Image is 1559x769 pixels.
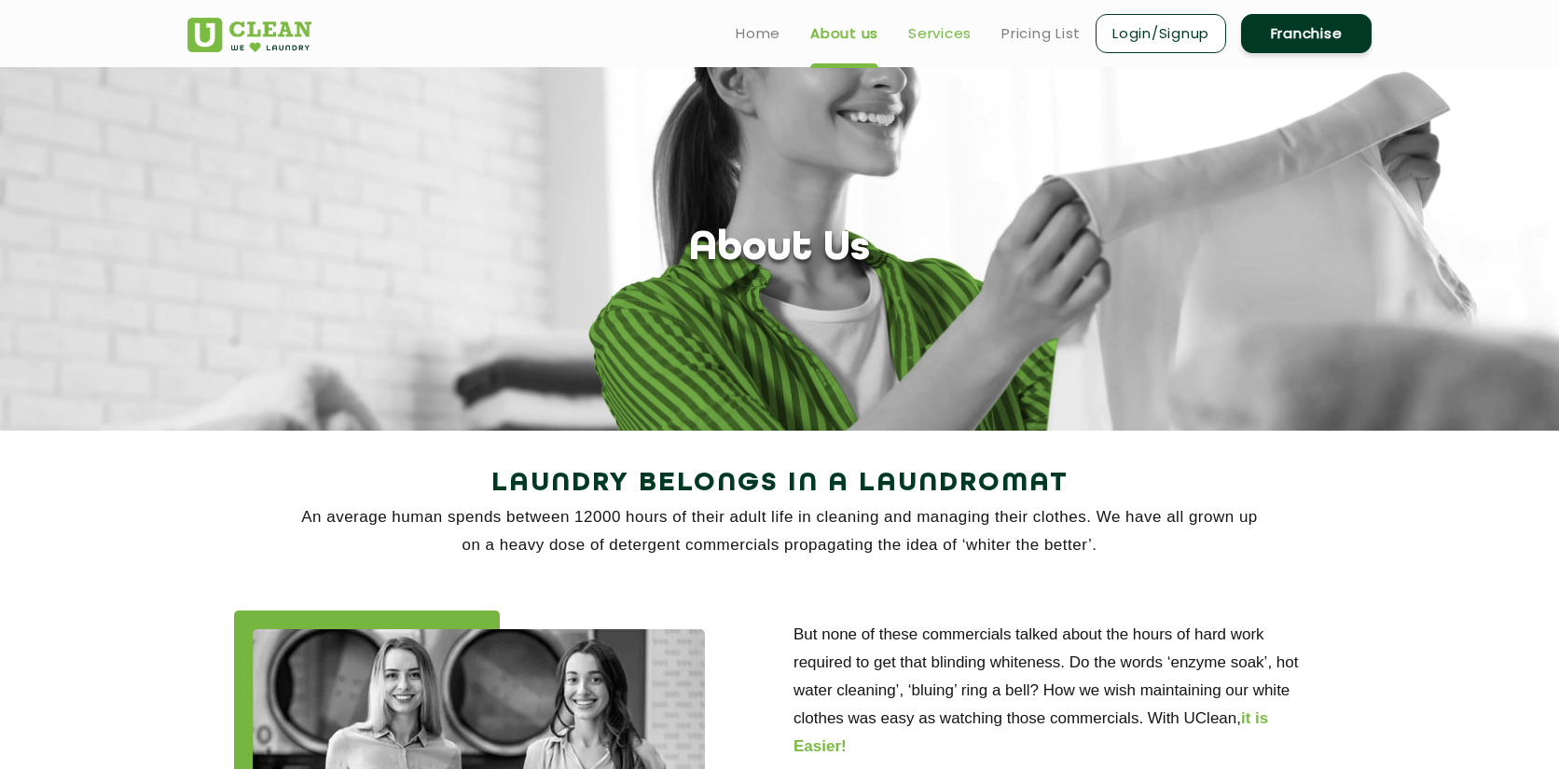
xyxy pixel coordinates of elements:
a: Pricing List [1001,22,1081,45]
p: An average human spends between 12000 hours of their adult life in cleaning and managing their cl... [187,503,1372,559]
h2: Laundry Belongs in a Laundromat [187,461,1372,506]
a: Franchise [1241,14,1372,53]
a: Home [736,22,780,45]
a: About us [810,22,878,45]
h1: About Us [689,226,870,273]
p: But none of these commercials talked about the hours of hard work required to get that blinding w... [793,621,1325,761]
a: Services [908,22,972,45]
a: Login/Signup [1096,14,1226,53]
img: UClean Laundry and Dry Cleaning [187,18,311,52]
